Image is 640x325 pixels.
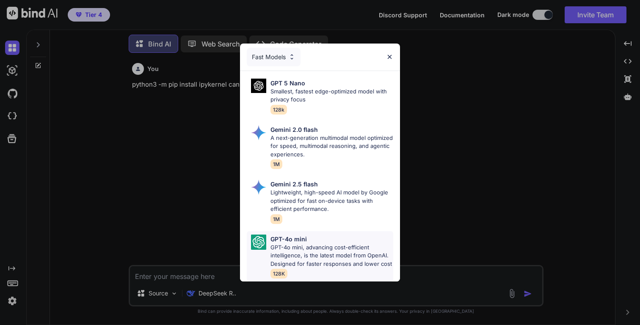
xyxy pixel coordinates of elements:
img: Pick Models [288,53,295,60]
p: Smallest, fastest edge-optimized model with privacy focus [270,87,393,104]
img: Pick Models [251,125,266,140]
img: close [386,53,393,60]
p: GPT-4o mini [270,235,307,243]
span: 128K [270,269,287,279]
img: Pick Models [251,180,266,195]
span: 1M [270,214,282,224]
p: A next-generation multimodal model optimized for speed, multimodal reasoning, and agentic experie... [270,134,393,159]
p: Gemini 2.5 flash [270,180,318,188]
p: GPT 5 Nano [270,79,305,87]
p: Gemini 2.0 flash [270,125,318,134]
img: Pick Models [251,79,266,93]
img: Pick Models [251,235,266,250]
div: Fast Models [247,48,301,66]
span: 128k [270,105,287,115]
p: GPT-4o mini, advancing cost-efficient intelligence, is the latest model from OpenAI. Designed for... [270,243,393,268]
p: Lightweight, high-speed AI model by Google optimized for fast on-device tasks with efficient perf... [270,188,393,213]
span: 1M [270,159,282,169]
